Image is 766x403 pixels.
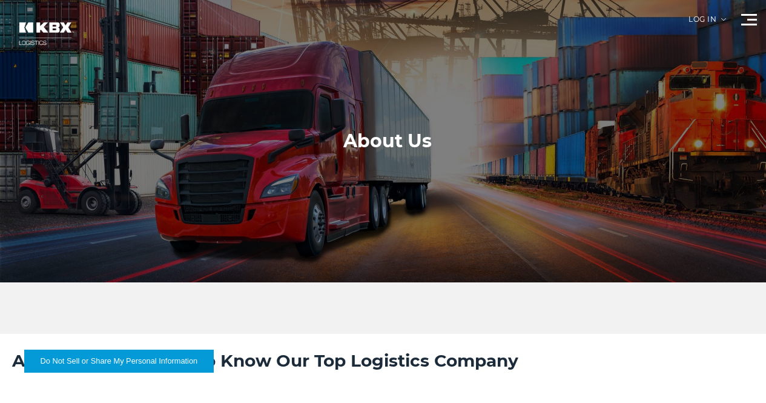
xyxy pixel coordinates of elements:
img: arrow [721,18,726,21]
button: Do Not Sell or Share My Personal Information [24,350,214,373]
h1: About Us [343,129,432,153]
div: Log in [688,16,726,32]
img: kbx logo [9,12,82,55]
h2: About KBX—Getting to Know Our Top Logistics Company [12,349,754,372]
